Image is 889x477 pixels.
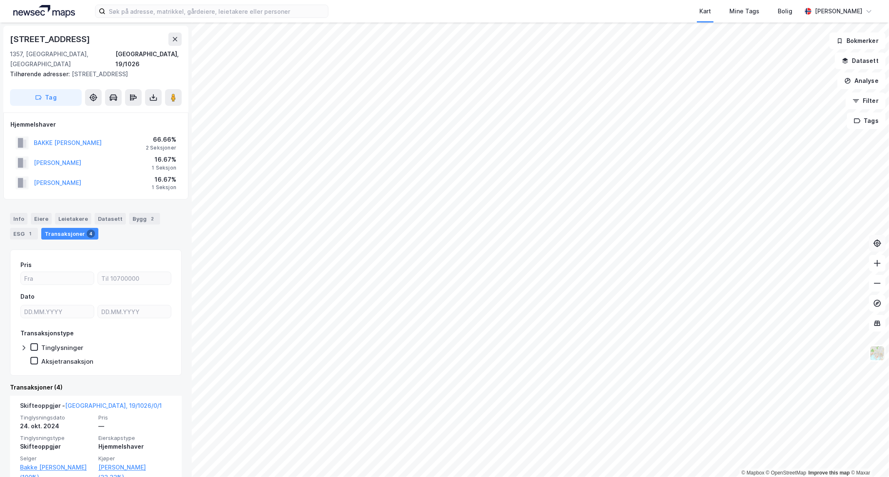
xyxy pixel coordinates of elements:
span: Tilhørende adresser: [10,70,72,77]
div: Mine Tags [729,6,759,16]
input: Fra [21,272,94,285]
div: Eiere [31,213,52,225]
div: Kontrollprogram for chat [847,437,889,477]
span: Tinglysningsdato [20,414,93,421]
span: Pris [98,414,172,421]
a: [GEOGRAPHIC_DATA], 19/1026/0/1 [65,402,162,409]
div: Dato [20,292,35,302]
div: 2 [148,215,157,223]
div: 16.67% [152,175,176,185]
div: Bolig [778,6,792,16]
button: Tags [847,112,886,129]
div: Kart [699,6,711,16]
div: Pris [20,260,32,270]
div: Datasett [95,213,126,225]
span: Kjøper [98,455,172,462]
span: Tinglysningstype [20,435,93,442]
div: Transaksjonstype [20,328,74,338]
div: ESG [10,228,38,240]
a: OpenStreetMap [766,470,806,476]
div: Hjemmelshaver [10,120,181,130]
div: Skifteoppgjør - [20,401,162,414]
div: 16.67% [152,155,176,165]
span: Eierskapstype [98,435,172,442]
span: Selger [20,455,93,462]
img: logo.a4113a55bc3d86da70a041830d287a7e.svg [13,5,75,17]
div: 24. okt. 2024 [20,421,93,431]
div: 1 Seksjon [152,184,176,191]
div: Transaksjoner (4) [10,382,182,392]
iframe: Chat Widget [847,437,889,477]
div: Leietakere [55,213,91,225]
div: 4 [87,230,95,238]
div: [PERSON_NAME] [815,6,862,16]
a: Mapbox [741,470,764,476]
div: Aksjetransaksjon [41,357,93,365]
input: Søk på adresse, matrikkel, gårdeiere, leietakere eller personer [105,5,328,17]
button: Bokmerker [829,32,886,49]
button: Filter [846,92,886,109]
div: 66.66% [146,135,176,145]
div: — [98,421,172,431]
button: Tag [10,89,82,106]
div: 1357, [GEOGRAPHIC_DATA], [GEOGRAPHIC_DATA] [10,49,115,69]
button: Datasett [835,52,886,69]
input: Til 10700000 [98,272,171,285]
div: 1 Seksjon [152,165,176,171]
input: DD.MM.YYYY [21,305,94,318]
button: Analyse [837,72,886,89]
div: Bygg [129,213,160,225]
div: Hjemmelshaver [98,442,172,452]
div: [STREET_ADDRESS] [10,32,92,46]
div: Transaksjoner [41,228,98,240]
div: [STREET_ADDRESS] [10,69,175,79]
div: Info [10,213,28,225]
div: Tinglysninger [41,344,83,352]
img: Z [869,345,885,361]
a: Improve this map [809,470,850,476]
input: DD.MM.YYYY [98,305,171,318]
div: [GEOGRAPHIC_DATA], 19/1026 [115,49,182,69]
div: 1 [26,230,35,238]
div: 2 Seksjoner [146,145,176,151]
div: Skifteoppgjør [20,442,93,452]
